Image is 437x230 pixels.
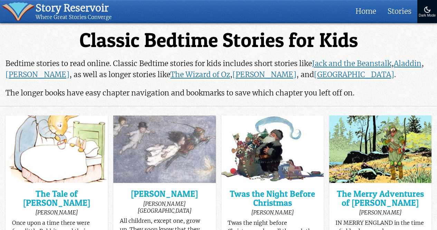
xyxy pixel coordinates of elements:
[113,116,216,183] img: Peter Pan
[394,59,421,68] a: Aladdin
[36,2,112,14] div: Story Reservoir
[6,88,431,99] p: The longer books have easy chapter navigation and bookmarks to save which chapter you left off on.
[36,14,112,21] div: Where Great Stories Converge
[170,70,230,79] a: The Wizard of Oz
[312,59,391,68] a: Jack and the Beanstalk
[120,200,209,214] div: [PERSON_NAME][GEOGRAPHIC_DATA]
[2,2,34,21] img: icon of book with waver spilling out.
[329,116,431,183] img: The Merry Adventures of Robin Hood
[314,70,394,79] a: [GEOGRAPHIC_DATA]
[6,30,431,51] h1: Classic Bedtime Stories for Kids
[232,70,296,79] a: [PERSON_NAME]
[6,70,69,79] a: [PERSON_NAME]
[335,209,425,216] div: [PERSON_NAME]
[12,209,102,216] div: [PERSON_NAME]
[423,6,431,14] img: Turn On Dark Mode
[221,116,324,183] img: Twas the Night Before Christmas
[120,190,209,198] a: [PERSON_NAME]
[419,14,436,18] div: Dark Mode
[228,190,317,207] a: Twas the Night Before Christmas
[6,58,431,80] p: Bedtime stories to read online. Classic Bedtime stories for kids includes short stories like , , ...
[228,209,317,216] div: [PERSON_NAME]
[12,190,102,207] a: The Tale of [PERSON_NAME]
[335,190,425,207] a: The Merry Adventures of [PERSON_NAME]
[6,116,108,183] img: The Tale of Peter Rabbit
